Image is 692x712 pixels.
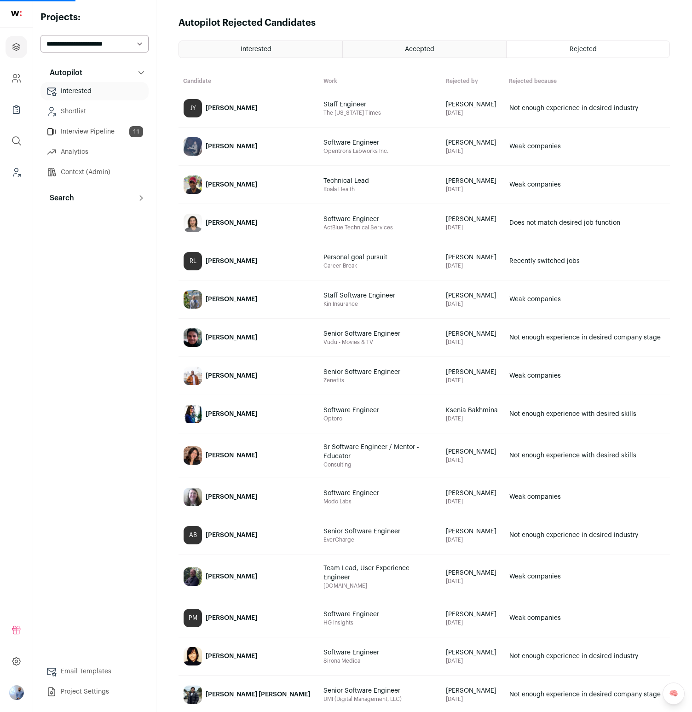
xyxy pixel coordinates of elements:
[206,572,257,581] div: [PERSON_NAME]
[323,648,434,657] span: Software Engineer
[11,11,22,16] img: wellfound-shorthand-0d5821cbd27db2630d0214b213865d53afaa358527fdda9d0ea32b1df1b89c2c.svg
[184,526,202,544] div: AB
[184,567,202,586] img: 938e0ced067e54f7ab36f602d29a55422ebabf5bf8759fc9c17d6359497d2462.jpg
[206,257,257,266] div: [PERSON_NAME]
[184,175,202,194] img: 5c2dc17fa70a040bbaa8179d60ef8525effa5285059270d72daf034ebcecb5f0
[323,368,434,377] span: Senior Software Engineer
[505,166,669,203] a: Weak companies
[184,685,202,704] img: 32f01fcd6ce606213d15b69e1f9713b73c4fe0910fe62ec55e00752987a5e6db.jpg
[505,638,669,675] a: Not enough experience in desired industry
[323,489,434,498] span: Software Engineer
[184,647,202,665] img: e8aadc2fc868cc1d84d12dda7eb55e87cc3055855b195a49dd803782f6731ebf
[323,253,434,262] span: Personal goal pursuit
[446,186,499,193] span: [DATE]
[446,291,499,300] span: [PERSON_NAME]
[206,295,257,304] div: [PERSON_NAME]
[505,128,669,165] a: Weak companies
[179,517,318,554] a: AB [PERSON_NAME]
[343,41,506,58] a: Accepted
[323,329,434,338] span: Senior Software Engineer
[179,319,318,356] a: [PERSON_NAME]
[505,90,669,127] a: Not enough experience in desired industry
[570,46,597,53] span: Rejected
[505,434,669,477] a: Not enough experience with desired skills
[6,67,27,89] a: Company and ATS Settings
[323,176,434,186] span: Technical Lead
[446,300,499,308] span: [DATE]
[446,695,499,703] span: [DATE]
[40,662,149,681] a: Email Templates
[206,371,257,380] div: [PERSON_NAME]
[323,443,434,461] span: Sr Software Engineer / Mentor - Educator
[323,109,437,117] span: The [US_STATE] Times
[179,434,318,477] a: [PERSON_NAME]
[446,100,499,109] span: [PERSON_NAME]
[405,46,434,53] span: Accepted
[40,683,149,701] a: Project Settings
[184,488,202,506] img: 3430722c019f4c8e281a9930a7815cd5f78b2385e217251e78417d23a757cb0e.jpg
[446,138,499,147] span: [PERSON_NAME]
[206,104,257,113] div: [PERSON_NAME]
[179,166,318,203] a: [PERSON_NAME]
[446,686,499,695] span: [PERSON_NAME]
[179,600,318,636] a: PM [PERSON_NAME]
[323,498,437,505] span: Modo Labs
[446,377,499,384] span: [DATE]
[323,377,437,384] span: Zenefits
[179,204,318,241] a: [PERSON_NAME]
[319,73,442,89] th: Work
[40,189,149,207] button: Search
[40,123,149,141] a: Interview Pipeline11
[505,479,669,515] a: Weak companies
[184,609,202,627] div: PM
[179,638,318,675] a: [PERSON_NAME]
[206,180,257,189] div: [PERSON_NAME]
[446,406,499,415] span: Ksenia Bakhmina
[184,137,202,156] img: de6f84feb23149ad39b25874fcc2441269e901c300425ab7ff0838f28c55e2e2.jpg
[505,243,669,280] a: Recently switched jobs
[504,73,670,89] th: Rejected because
[323,582,437,589] span: [DOMAIN_NAME]
[206,613,257,623] div: [PERSON_NAME]
[446,253,499,262] span: [PERSON_NAME]
[9,685,24,700] img: 97332-medium_jpg
[206,142,257,151] div: [PERSON_NAME]
[40,11,149,24] h2: Projects:
[446,648,499,657] span: [PERSON_NAME]
[179,73,319,89] th: Candidate
[179,357,318,394] a: [PERSON_NAME]
[206,690,310,699] div: [PERSON_NAME] [PERSON_NAME]
[446,147,499,155] span: [DATE]
[505,600,669,636] a: Weak companies
[441,73,504,89] th: Rejected by
[505,204,669,241] a: Does not match desired job function
[323,527,434,536] span: Senior Software Engineer
[184,252,202,270] div: RL
[40,143,149,161] a: Analytics
[446,498,499,505] span: [DATE]
[323,461,437,468] span: Consulting
[40,102,149,121] a: Shortlist
[505,555,669,598] a: Weak companies
[505,281,669,318] a: Weak companies
[184,214,202,232] img: 00b9a3c32db10dab22e4c8f19b4bfeaa9fe1c9e3e4755ddc141b501cde2da0af.jpg
[446,215,499,224] span: [PERSON_NAME]
[206,492,257,502] div: [PERSON_NAME]
[323,657,437,665] span: Sirona Medical
[323,415,437,422] span: Optoro
[129,126,143,137] span: 11
[323,564,434,582] span: Team Lead, User Experience Engineer
[505,319,669,356] a: Not enough experience in desired company stage
[206,531,257,540] div: [PERSON_NAME]
[184,328,202,347] img: e27b25506e0d7f0b131ca517c95a472d795e2a90ce924e2f735957cb39b53ed8.jpg
[206,451,257,460] div: [PERSON_NAME]
[323,224,437,231] span: ActBlue Technical Services
[184,405,202,423] img: 694f820362a223556cdadacd6915dd72fe3ae0a8679470b8ce58006b815df004.jpg
[179,555,318,598] a: [PERSON_NAME]
[323,100,434,109] span: Staff Engineer
[184,367,202,385] img: 48375aa21c393c6e1f53f1f0efe83540f446c979045f22a77475c2e5b8dfd820
[40,163,149,181] a: Context (Admin)
[446,456,499,464] span: [DATE]
[505,357,669,394] a: Weak companies
[446,536,499,543] span: [DATE]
